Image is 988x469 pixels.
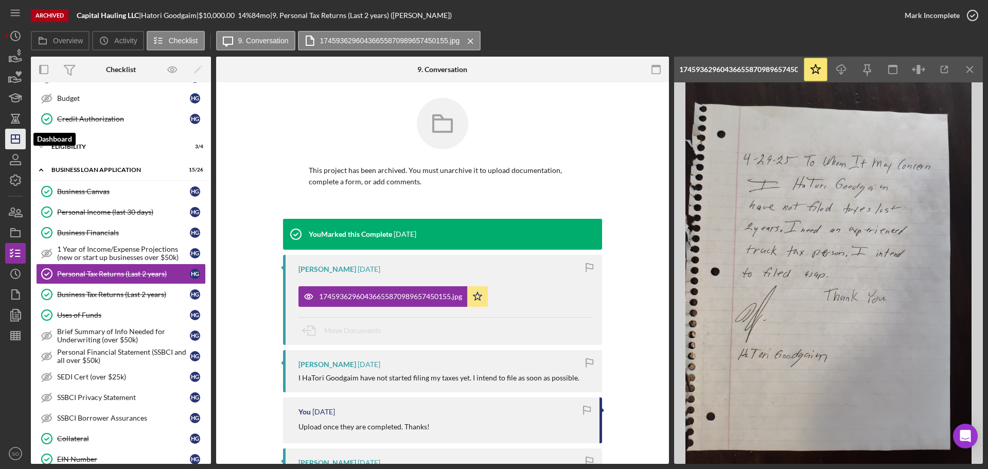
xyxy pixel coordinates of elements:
[905,5,960,26] div: Mark Incomplete
[674,82,983,464] img: Preview
[92,31,144,50] button: Activity
[190,114,200,124] div: H G
[298,408,311,416] div: You
[199,11,238,20] div: $10,000.00
[36,367,206,387] a: SEDI Cert (over $25k)HG
[36,346,206,367] a: Personal Financial Statement (SSBCI and all over $50k)HG
[394,230,416,238] time: 2025-04-29 15:07
[57,115,190,123] div: Credit Authorization
[36,222,206,243] a: Business FinancialsHG
[298,421,430,432] p: Upload once they are completed. Thanks!
[190,413,200,423] div: H G
[185,167,203,173] div: 15 / 26
[417,65,467,74] div: 9. Conversation
[5,443,26,464] button: SO
[190,351,200,361] div: H G
[298,360,356,369] div: [PERSON_NAME]
[190,269,200,279] div: H G
[51,144,178,150] div: ELIGIBILITY
[57,311,190,319] div: Uses of Funds
[106,65,136,74] div: Checklist
[57,348,190,364] div: Personal Financial Statement (SSBCI and all over $50k)
[190,454,200,464] div: H G
[252,11,270,20] div: 84 mo
[57,393,190,402] div: SSBCI Privacy Statement
[147,31,205,50] button: Checklist
[36,387,206,408] a: SSBCI Privacy StatementHG
[57,270,190,278] div: Personal Tax Returns (Last 2 years)
[12,451,19,457] text: SO
[57,94,190,102] div: Budget
[36,408,206,428] a: SSBCI Borrower AssurancesHG
[57,435,190,443] div: Collateral
[36,109,206,129] a: Credit AuthorizationHG
[57,229,190,237] div: Business Financials
[36,243,206,264] a: 1 Year of Income/Expense Projections (new or start up businesses over $50k)HG
[57,373,190,381] div: SEDI Cert (over $25k)
[319,292,462,301] div: 17459362960436655870989657450155.jpg
[190,93,200,103] div: H G
[320,37,460,45] label: 17459362960436655870989657450155.jpg
[31,9,68,22] div: Archived
[309,230,392,238] div: You Marked this Complete
[298,318,391,343] button: Move Documents
[298,374,579,382] div: I HaTori Goodgaim have not started filing my taxes yet. I intend to file as soon as possible.
[298,265,356,273] div: [PERSON_NAME]
[190,433,200,444] div: H G
[57,208,190,216] div: Personal Income (last 30 days)
[216,31,295,50] button: 9. Conversation
[190,207,200,217] div: H G
[679,65,798,74] div: 17459362960436655870989657450155.jpg
[324,326,381,335] span: Move Documents
[57,327,190,344] div: Brief Summary of Info Needed for Underwriting (over $50k)
[298,286,488,307] button: 17459362960436655870989657450155.jpg
[270,11,452,20] div: | 9. Personal Tax Returns (Last 2 years) ([PERSON_NAME])
[190,186,200,197] div: H G
[358,360,380,369] time: 2025-04-28 13:25
[312,408,335,416] time: 2025-04-25 15:24
[953,424,978,448] div: Open Intercom Messenger
[358,459,380,467] time: 2025-04-25 14:13
[36,264,206,284] a: Personal Tax Returns (Last 2 years)HG
[114,37,137,45] label: Activity
[36,428,206,449] a: CollateralHG
[57,290,190,299] div: Business Tax Returns (Last 2 years)
[169,37,198,45] label: Checklist
[57,455,190,463] div: EIN Number
[309,165,576,188] p: This project has been archived. You must unarchive it to upload documentation, complete a form, o...
[36,202,206,222] a: Personal Income (last 30 days)HG
[36,305,206,325] a: Uses of FundsHG
[894,5,983,26] button: Mark Incomplete
[190,289,200,300] div: H G
[238,11,252,20] div: 14 %
[190,331,200,341] div: H G
[185,144,203,150] div: 3 / 4
[36,325,206,346] a: Brief Summary of Info Needed for Underwriting (over $50k)HG
[141,11,199,20] div: Hatori Goodgaim |
[190,228,200,238] div: H G
[57,187,190,196] div: Business Canvas
[77,11,141,20] div: |
[57,245,190,262] div: 1 Year of Income/Expense Projections (new or start up businesses over $50k)
[31,31,90,50] button: Overview
[358,265,380,273] time: 2025-04-29 14:18
[190,310,200,320] div: H G
[238,37,289,45] label: 9. Conversation
[190,372,200,382] div: H G
[298,459,356,467] div: [PERSON_NAME]
[36,88,206,109] a: BudgetHG
[51,167,178,173] div: BUSINESS LOAN APPLICATION
[77,11,139,20] b: Capital Hauling LLC
[53,37,83,45] label: Overview
[57,414,190,422] div: SSBCI Borrower Assurances
[190,248,200,258] div: H G
[36,181,206,202] a: Business CanvasHG
[36,284,206,305] a: Business Tax Returns (Last 2 years)HG
[190,392,200,403] div: H G
[298,31,481,50] button: 17459362960436655870989657450155.jpg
